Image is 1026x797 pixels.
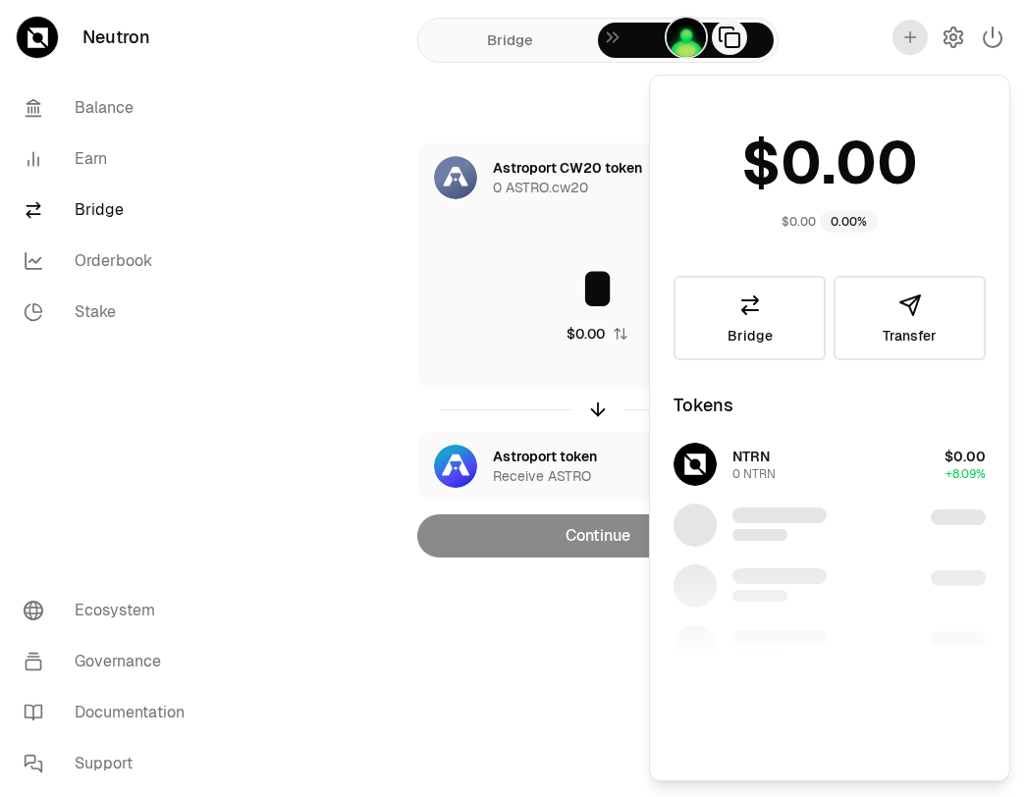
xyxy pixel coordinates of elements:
[8,82,212,133] a: Balance
[434,445,477,488] img: ASTRO Logo
[567,324,628,344] button: $0.00
[8,636,212,687] a: Governance
[8,133,212,185] a: Earn
[8,687,212,738] a: Documentation
[418,433,778,500] button: ASTRO LogoAstroport tokenReceive ASTRO0
[493,466,591,486] div: Receive ASTRO
[8,287,212,338] a: Stake
[782,214,816,230] div: $0.00
[674,276,826,360] a: Bridge
[418,433,744,500] div: ASTRO LogoAstroport tokenReceive ASTRO
[728,329,773,343] span: Bridge
[820,211,878,233] div: 0.00%
[665,16,708,59] img: Wallet 1
[567,324,605,344] div: $0.00
[8,236,212,287] a: Orderbook
[883,329,937,343] span: Transfer
[8,185,212,236] a: Bridge
[418,144,665,211] div: ASTRO.cw20 LogoAstroport CW20 token0 ASTRO.cw20
[493,447,597,466] div: Astroport token
[8,738,212,789] a: Support
[422,23,598,58] a: Bridge
[834,276,986,360] button: Transfer
[434,156,477,199] img: ASTRO.cw20 Logo
[493,158,642,178] div: Astroport CW20 token
[8,585,212,636] a: Ecosystem
[674,392,733,419] div: Tokens
[493,178,588,197] div: 0 ASTRO.cw20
